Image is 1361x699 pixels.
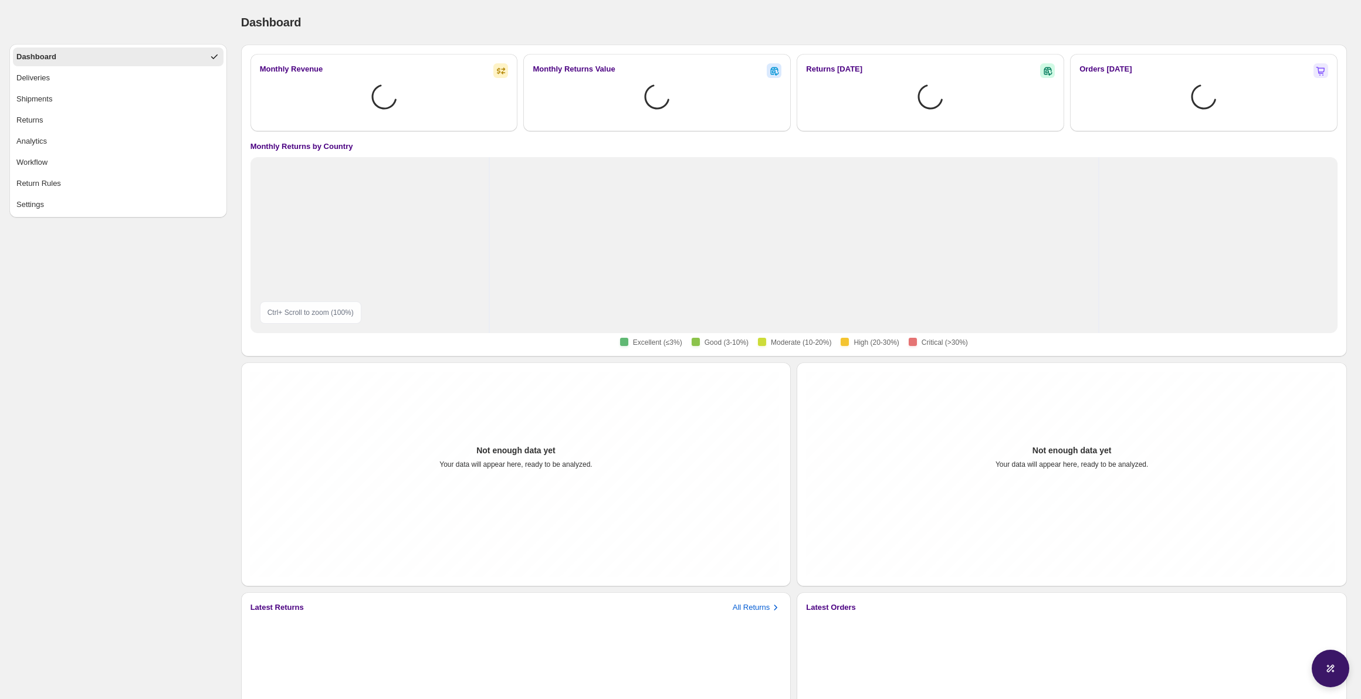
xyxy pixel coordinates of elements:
button: Workflow [13,153,224,172]
h2: Monthly Returns Value [533,63,615,75]
span: Excellent (≤3%) [633,338,682,347]
button: Returns [13,111,224,130]
h2: Returns [DATE] [806,63,862,75]
button: Return Rules [13,174,224,193]
h3: All Returns [733,602,770,613]
span: Critical (>30%) [922,338,968,347]
span: Moderate (10-20%) [771,338,831,347]
span: Good (3-10%) [705,338,749,347]
h3: Latest Orders [806,602,856,613]
span: Analytics [16,135,47,147]
h3: Latest Returns [250,602,304,613]
button: Analytics [13,132,224,151]
span: Shipments [16,93,52,105]
span: Deliveries [16,72,50,84]
span: Dashboard [241,16,302,29]
button: Dashboard [13,47,224,66]
span: Return Rules [16,178,61,189]
button: Shipments [13,90,224,108]
span: Workflow [16,157,48,168]
button: Deliveries [13,69,224,87]
span: Dashboard [16,51,56,63]
button: Settings [13,195,224,214]
h2: Monthly Revenue [260,63,323,75]
div: Ctrl + Scroll to zoom ( 100 %) [260,301,361,324]
span: Returns [16,114,43,126]
span: High (20-30%) [854,338,899,347]
span: Settings [16,199,44,211]
h4: Monthly Returns by Country [250,141,353,152]
button: All Returns [733,602,782,613]
h2: Orders [DATE] [1079,63,1132,75]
